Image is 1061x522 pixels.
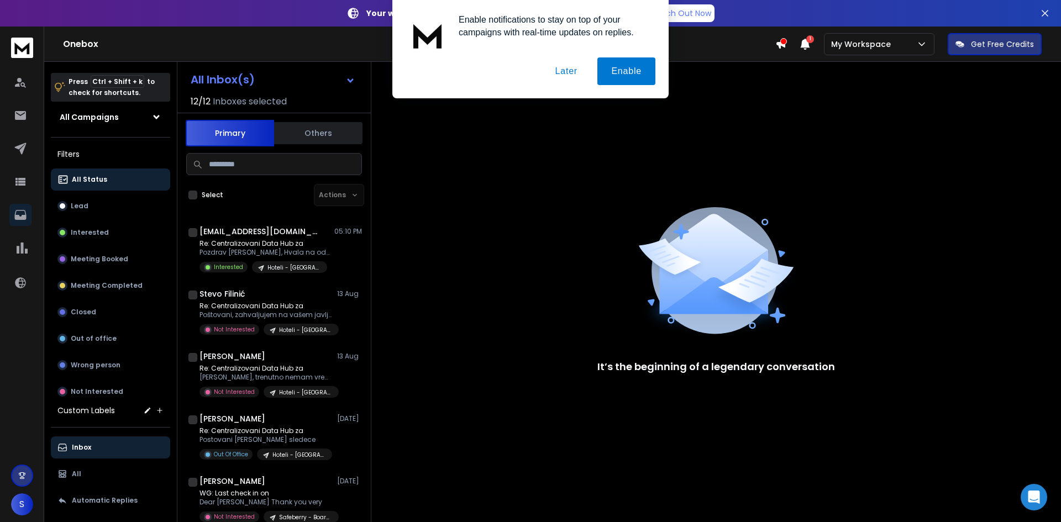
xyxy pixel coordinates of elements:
[51,354,170,376] button: Wrong person
[60,112,119,123] h1: All Campaigns
[51,328,170,350] button: Out of office
[199,288,245,299] h1: Stevo Filinić
[51,248,170,270] button: Meeting Booked
[279,326,332,334] p: Hoteli - [GEOGRAPHIC_DATA] - [GEOGRAPHIC_DATA]
[72,443,91,452] p: Inbox
[51,463,170,485] button: All
[202,191,223,199] label: Select
[199,413,265,424] h1: [PERSON_NAME]
[57,405,115,416] h3: Custom Labels
[541,57,591,85] button: Later
[450,13,655,39] div: Enable notifications to stay on top of your campaigns with real-time updates on replies.
[214,325,255,334] p: Not Interested
[199,476,265,487] h1: [PERSON_NAME]
[71,228,109,237] p: Interested
[334,227,362,236] p: 05:10 PM
[51,222,170,244] button: Interested
[199,364,332,373] p: Re: Centralizovani Data Hub za
[337,352,362,361] p: 13 Aug
[274,121,363,145] button: Others
[199,489,332,498] p: WG: Last check in on
[199,373,332,382] p: [PERSON_NAME], trenutno nemam vremena
[337,414,362,423] p: [DATE]
[11,493,33,515] button: S
[51,146,170,162] h3: Filters
[213,95,287,108] h3: Inboxes selected
[1021,484,1047,510] div: Open Intercom Messenger
[337,289,362,298] p: 13 Aug
[199,302,332,310] p: Re: Centralizovani Data Hub za
[199,351,265,362] h1: [PERSON_NAME]
[597,359,835,375] p: It’s the beginning of a legendary conversation
[72,496,138,505] p: Automatic Replies
[51,106,170,128] button: All Campaigns
[279,388,332,397] p: Hoteli - [GEOGRAPHIC_DATA] - [GEOGRAPHIC_DATA]
[51,381,170,403] button: Not Interested
[199,226,321,237] h1: [EMAIL_ADDRESS][DOMAIN_NAME]
[214,388,255,396] p: Not Interested
[51,195,170,217] button: Lead
[199,248,332,257] p: Pozdrav [PERSON_NAME], Hvala na odgovoru. Mozemo odraditi
[272,451,325,459] p: Hoteli - [GEOGRAPHIC_DATA] - [GEOGRAPHIC_DATA]
[267,263,321,272] p: Hoteli - [GEOGRAPHIC_DATA] - [GEOGRAPHIC_DATA]
[214,450,248,458] p: Out Of Office
[71,281,143,290] p: Meeting Completed
[186,120,274,146] button: Primary
[72,175,107,184] p: All Status
[71,202,88,210] p: Lead
[71,308,96,317] p: Closed
[71,361,120,370] p: Wrong person
[279,513,332,521] p: Safeberry - Board EPM Implementers
[71,334,117,343] p: Out of office
[199,498,332,507] p: Dear [PERSON_NAME] Thank you very
[51,301,170,323] button: Closed
[199,426,332,435] p: Re: Centralizovani Data Hub za
[71,387,123,396] p: Not Interested
[72,470,81,478] p: All
[406,13,450,57] img: notification icon
[597,57,655,85] button: Enable
[71,255,128,263] p: Meeting Booked
[51,275,170,297] button: Meeting Completed
[51,489,170,512] button: Automatic Replies
[51,436,170,458] button: Inbox
[199,310,332,319] p: Poštovani, zahvaljujem na vašem javljanju i
[191,95,211,108] span: 12 / 12
[199,435,332,444] p: Postovani [PERSON_NAME] sledece
[214,513,255,521] p: Not Interested
[51,168,170,191] button: All Status
[199,239,332,248] p: Re: Centralizovani Data Hub za
[214,263,243,271] p: Interested
[337,477,362,486] p: [DATE]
